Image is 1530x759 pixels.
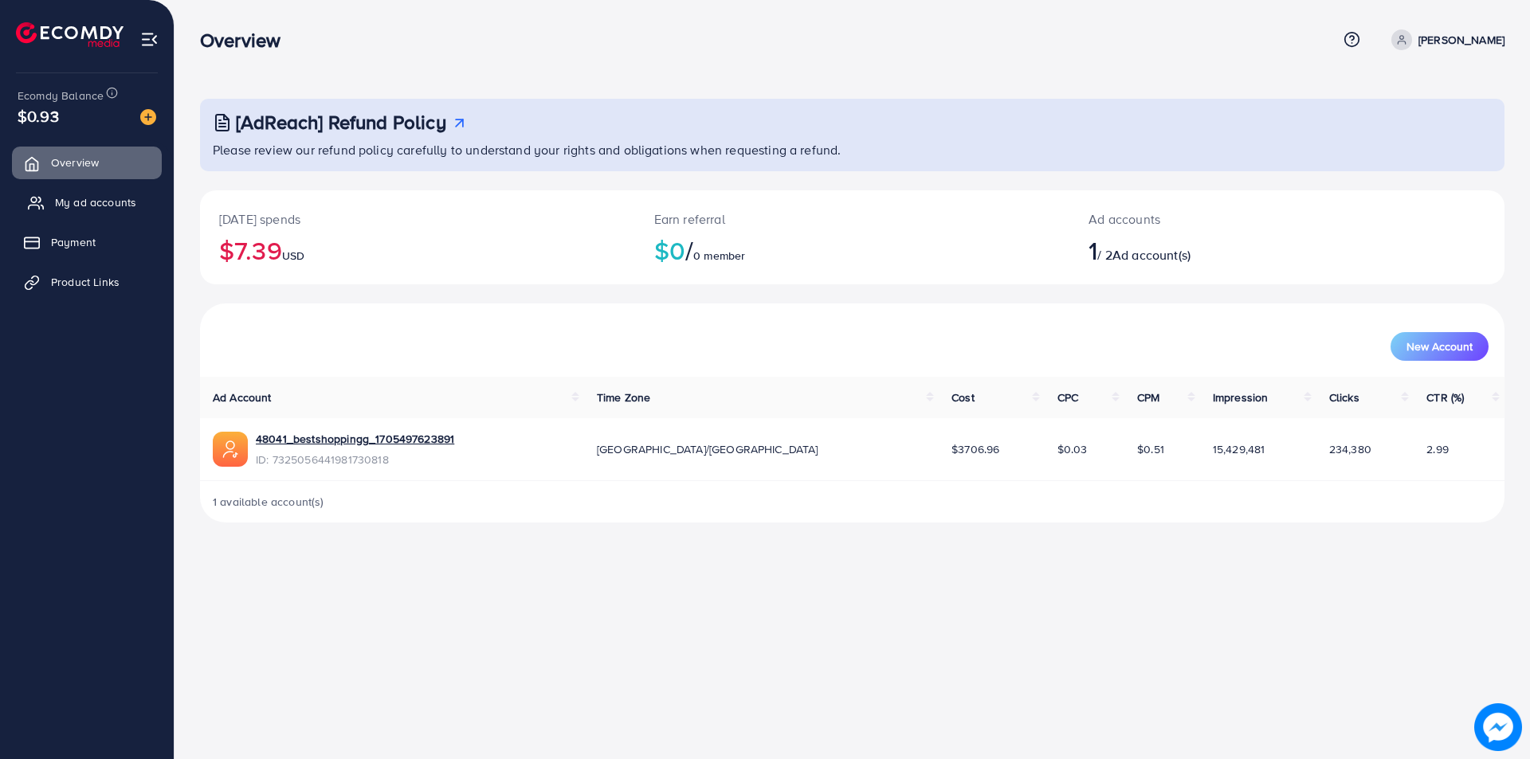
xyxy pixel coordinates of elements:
[693,248,745,264] span: 0 member
[1213,441,1265,457] span: 15,429,481
[654,235,1051,265] h2: $0
[1418,30,1504,49] p: [PERSON_NAME]
[1385,29,1504,50] a: [PERSON_NAME]
[213,389,272,405] span: Ad Account
[1474,703,1522,751] img: image
[51,274,120,290] span: Product Links
[1213,389,1269,405] span: Impression
[256,431,454,447] a: 48041_bestshoppingg_1705497623891
[1426,441,1449,457] span: 2.99
[951,441,999,457] span: $3706.96
[12,147,162,178] a: Overview
[213,140,1495,159] p: Please review our refund policy carefully to understand your rights and obligations when requesti...
[951,389,975,405] span: Cost
[1057,389,1078,405] span: CPC
[1391,332,1489,361] button: New Account
[18,104,59,127] span: $0.93
[1089,235,1376,265] h2: / 2
[200,29,293,52] h3: Overview
[140,109,156,125] img: image
[12,186,162,218] a: My ad accounts
[219,235,616,265] h2: $7.39
[1089,209,1376,229] p: Ad accounts
[51,234,96,250] span: Payment
[1137,389,1159,405] span: CPM
[12,266,162,298] a: Product Links
[51,155,99,170] span: Overview
[213,494,324,510] span: 1 available account(s)
[55,194,136,210] span: My ad accounts
[282,248,304,264] span: USD
[1112,246,1191,264] span: Ad account(s)
[16,22,124,47] img: logo
[140,30,159,49] img: menu
[1329,389,1359,405] span: Clicks
[1329,441,1371,457] span: 234,380
[12,226,162,258] a: Payment
[219,209,616,229] p: [DATE] spends
[213,432,248,467] img: ic-ads-acc.e4c84228.svg
[256,452,454,468] span: ID: 7325056441981730818
[18,88,104,104] span: Ecomdy Balance
[654,209,1051,229] p: Earn referral
[597,441,818,457] span: [GEOGRAPHIC_DATA]/[GEOGRAPHIC_DATA]
[685,232,693,268] span: /
[1137,441,1164,457] span: $0.51
[1426,389,1464,405] span: CTR (%)
[597,389,650,405] span: Time Zone
[1089,232,1097,268] span: 1
[1406,341,1473,352] span: New Account
[1057,441,1088,457] span: $0.03
[236,111,446,134] h3: [AdReach] Refund Policy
